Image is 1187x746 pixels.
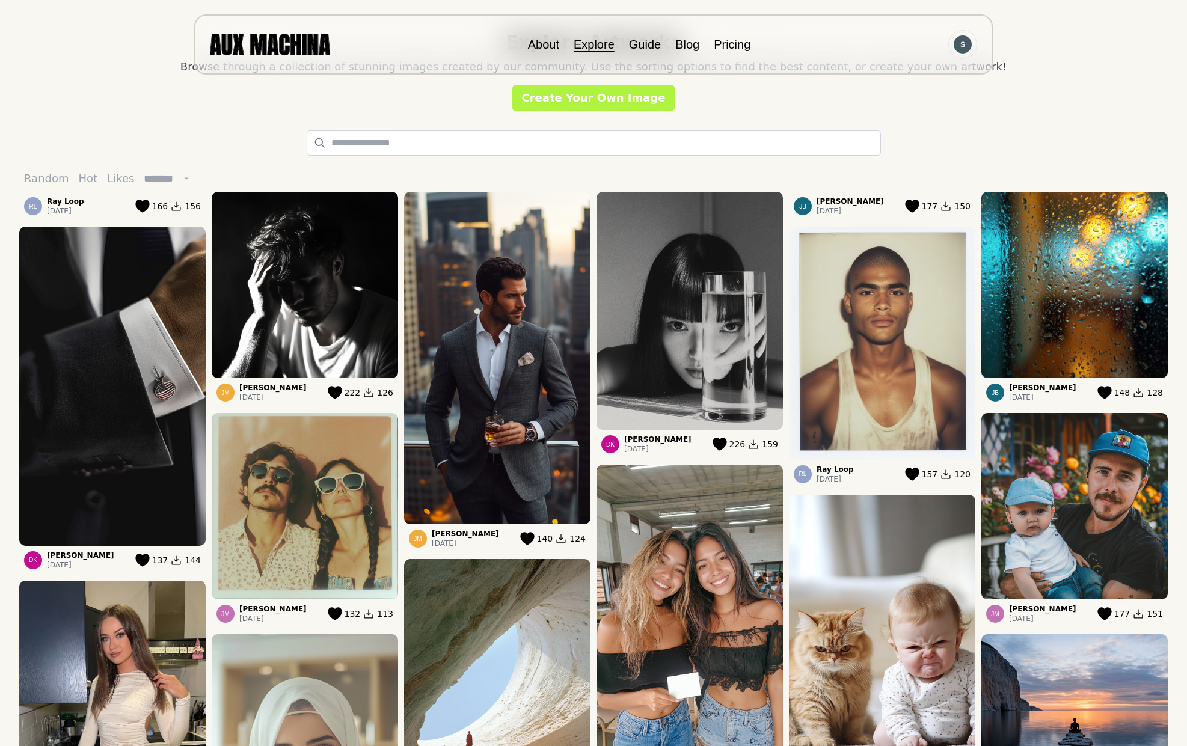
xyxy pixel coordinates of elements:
div: Ray Loop [24,197,42,215]
button: 177 [905,200,938,213]
p: [PERSON_NAME] [239,383,307,393]
span: JB [799,203,806,210]
p: Ray Loop [47,197,84,206]
span: 166 [152,200,168,212]
div: Josephina Morell [216,605,235,623]
button: Likes [102,165,139,192]
button: 126 [363,386,393,399]
span: 140 [537,533,553,545]
span: 150 [954,200,971,212]
span: 132 [345,608,361,620]
button: 113 [363,607,393,620]
button: 177 [1097,607,1130,620]
a: Explore [574,38,615,51]
button: 124 [555,532,586,545]
p: [PERSON_NAME] [1009,604,1076,614]
button: 144 [170,554,201,567]
img: 202411_80b20833acde434bb252de4bafa851a8.png [212,192,398,378]
button: 140 [520,532,553,545]
p: [PERSON_NAME] [239,604,307,614]
span: JM [221,390,229,396]
span: 148 [1114,387,1130,399]
button: 166 [135,200,168,213]
p: [DATE] [624,444,692,454]
span: RL [799,471,807,477]
img: 202411_b6617c4c69414d4da456252c7b8d1175.png [981,192,1168,378]
span: JM [221,611,229,617]
div: Ray Loop [794,465,812,483]
img: 202411_d67a9b753a774e879fdfd7f1ebe3c99d.png [981,413,1168,599]
img: 202411_224d86819ab74d47ba9a7a64d6dfb389.png [789,227,975,460]
div: John Barco [794,197,812,215]
button: 148 [1097,386,1130,399]
span: JM [991,611,999,617]
p: [PERSON_NAME] [47,551,114,560]
span: JM [414,536,422,542]
div: Josephina Morell [986,605,1004,623]
p: [DATE] [47,560,114,570]
span: RL [29,203,37,210]
span: 113 [377,608,393,620]
p: Ray Loop [817,465,854,474]
span: DK [29,557,37,563]
span: 222 [345,387,361,399]
p: [PERSON_NAME] [817,197,884,206]
span: JB [992,390,999,396]
p: [PERSON_NAME] [1009,383,1076,393]
button: 128 [1132,386,1163,399]
button: 226 [713,438,746,451]
p: [PERSON_NAME] [432,529,499,539]
span: 177 [922,200,938,212]
a: Blog [675,38,699,51]
button: 120 [940,468,971,481]
button: Hot [74,165,103,192]
p: [DATE] [817,206,884,216]
span: 128 [1147,387,1163,399]
span: 157 [922,468,938,480]
span: 226 [729,438,746,450]
button: 132 [328,607,361,620]
a: Guide [629,38,661,51]
img: 202411_8304e98322d44093bb7becf58c567b1a.png [597,192,783,430]
img: 202411_c479e92f0d0b48d49acd92ffeec6d180.png [212,413,398,599]
div: Dan Kwarz [24,551,42,569]
img: Avatar [954,35,972,54]
a: Create Your Own Image [512,85,675,111]
div: John Barco [986,384,1004,402]
p: [DATE] [239,614,307,623]
span: 151 [1147,608,1163,620]
button: 157 [905,468,938,481]
span: DK [606,441,615,448]
span: 159 [762,438,778,450]
p: [PERSON_NAME] [624,435,692,444]
span: 156 [185,200,201,212]
p: [DATE] [1009,393,1076,402]
div: James Mondea [409,530,427,548]
img: 202411_52a94595291a4c20beeb4b3480607c73.png [19,227,206,546]
span: 144 [185,554,201,566]
p: [DATE] [817,474,854,484]
button: Random [19,165,74,192]
img: 202411_1bbbe7ce0a644a70bdd6b667610f9614.png [404,192,590,524]
span: 124 [569,533,586,545]
p: [DATE] [1009,614,1076,623]
div: Dan Kwarz [601,435,619,453]
a: About [528,38,559,51]
button: 156 [170,200,201,213]
button: 222 [328,386,361,399]
p: [DATE] [432,539,499,548]
button: 159 [747,438,778,451]
span: 120 [954,468,971,480]
div: James Mondea [216,384,235,402]
span: 126 [377,387,393,399]
button: 137 [135,554,168,567]
button: 150 [940,200,971,213]
p: [DATE] [47,206,84,216]
img: AUX MACHINA [210,34,330,55]
span: 177 [1114,608,1130,620]
button: 151 [1132,607,1163,620]
a: Pricing [714,38,750,51]
span: 137 [152,554,168,566]
p: [DATE] [239,393,307,402]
